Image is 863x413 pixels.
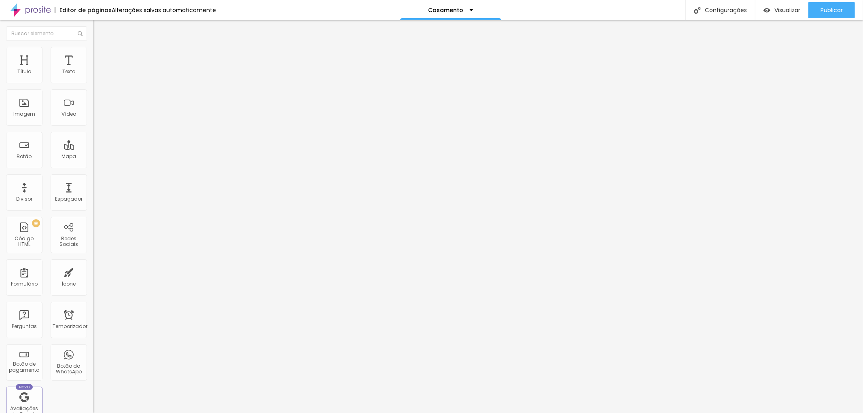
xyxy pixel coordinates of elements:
[16,195,32,202] font: Divisor
[705,6,747,14] font: Configurações
[428,6,463,14] font: Casamento
[112,6,216,14] font: Alterações salvas automaticamente
[13,110,35,117] font: Imagem
[763,7,770,14] img: view-1.svg
[755,2,808,18] button: Visualizar
[9,360,40,373] font: Botão de pagamento
[56,362,82,375] font: Botão do WhatsApp
[694,7,701,14] img: Ícone
[61,153,76,160] font: Mapa
[62,280,76,287] font: Ícone
[821,6,843,14] font: Publicar
[61,110,76,117] font: Vídeo
[78,31,83,36] img: Ícone
[11,280,38,287] font: Formulário
[6,26,87,41] input: Buscar elemento
[808,2,855,18] button: Publicar
[62,68,75,75] font: Texto
[55,195,83,202] font: Espaçador
[59,6,112,14] font: Editor de páginas
[17,153,32,160] font: Botão
[59,235,78,248] font: Redes Sociais
[15,235,34,248] font: Código HTML
[12,323,37,330] font: Perguntas
[17,68,31,75] font: Título
[19,385,30,390] font: Novo
[93,20,863,413] iframe: Editor
[774,6,800,14] font: Visualizar
[53,323,87,330] font: Temporizador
